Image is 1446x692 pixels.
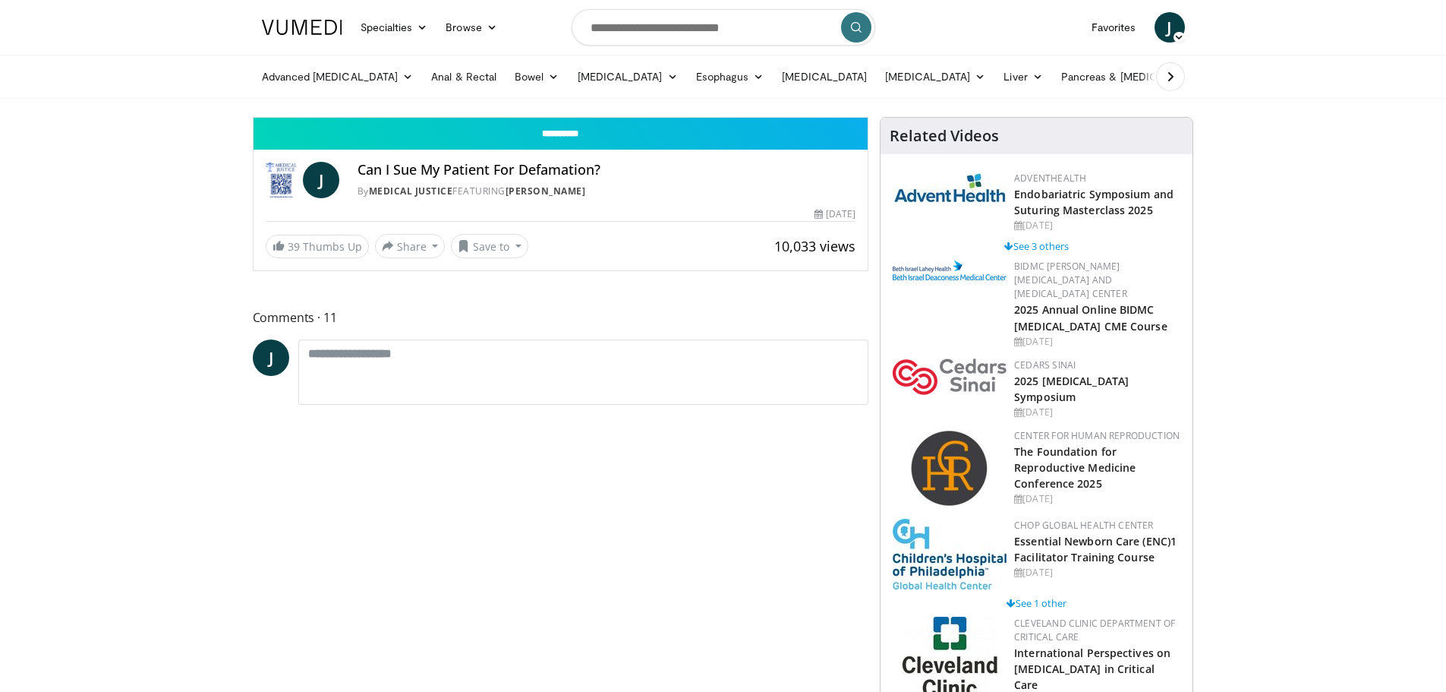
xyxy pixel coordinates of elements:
[1014,172,1086,185] a: AdventHealth
[369,185,453,197] a: Medical Justice
[773,62,876,92] a: [MEDICAL_DATA]
[1155,12,1185,43] a: J
[1014,359,1076,371] a: Cedars Sinai
[1014,534,1177,564] a: Essential Newborn Care (ENC)1 Facilitator Training Course
[253,308,869,327] span: Comments 11
[774,237,855,255] span: 10,033 views
[303,162,339,198] a: J
[1052,62,1230,92] a: Pancreas & [MEDICAL_DATA]
[436,12,506,43] a: Browse
[288,239,300,254] span: 39
[687,62,773,92] a: Esophagus
[1014,519,1153,532] a: CHOP Global Health Center
[893,261,1007,280] img: c96b19ec-a48b-46a9-9095-935f19585444.png.150x105_q85_autocrop_double_scale_upscale_version-0.2.png
[876,62,994,92] a: [MEDICAL_DATA]
[1014,429,1180,442] a: Center for Human Reproduction
[266,235,369,258] a: 39 Thumbs Up
[569,62,687,92] a: [MEDICAL_DATA]
[1014,646,1170,692] a: International Perspectives on [MEDICAL_DATA] in Critical Care
[1014,260,1127,300] a: BIDMC [PERSON_NAME][MEDICAL_DATA] and [MEDICAL_DATA] Center
[994,62,1051,92] a: Liver
[1014,374,1129,404] a: 2025 [MEDICAL_DATA] Symposium
[358,185,856,198] div: By FEATURING
[890,127,999,145] h4: Related Videos
[1014,492,1180,506] div: [DATE]
[253,62,423,92] a: Advanced [MEDICAL_DATA]
[893,519,1007,589] img: 8fbf8b72-0f77-40e1-90f4-9648163fd298.jpg.150x105_q85_autocrop_double_scale_upscale_version-0.2.jpg
[893,172,1007,203] img: 5c3c682d-da39-4b33-93a5-b3fb6ba9580b.jpg.150x105_q85_autocrop_double_scale_upscale_version-0.2.jpg
[1014,617,1175,643] a: Cleveland Clinic Department of Critical Care
[1014,302,1167,333] a: 2025 Annual Online BIDMC [MEDICAL_DATA] CME Course
[375,234,446,258] button: Share
[1014,219,1180,232] div: [DATE]
[572,9,875,46] input: Search topics, interventions
[262,20,342,35] img: VuMedi Logo
[253,340,289,376] a: J
[1014,335,1180,349] div: [DATE]
[506,185,586,197] a: [PERSON_NAME]
[506,62,568,92] a: Bowel
[893,359,1007,395] img: 7e905080-f4a2-4088-8787-33ce2bef9ada.png.150x105_q85_autocrop_double_scale_upscale_version-0.2.png
[1014,444,1136,491] a: The Foundation for Reproductive Medicine Conference 2025
[451,234,528,258] button: Save to
[422,62,506,92] a: Anal & Rectal
[266,162,297,198] img: Medical Justice
[1014,566,1180,580] div: [DATE]
[1082,12,1145,43] a: Favorites
[1014,187,1173,217] a: Endobariatric Symposium and Suturing Masterclass 2025
[1014,406,1180,419] div: [DATE]
[1004,239,1069,253] a: See 3 others
[910,429,990,509] img: c058e059-5986-4522-8e32-16b7599f4943.png.150x105_q85_autocrop_double_scale_upscale_version-0.2.png
[351,12,437,43] a: Specialties
[358,162,856,179] h4: Can I Sue My Patient For Defamation?
[814,207,855,221] div: [DATE]
[1007,596,1066,610] a: See 1 other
